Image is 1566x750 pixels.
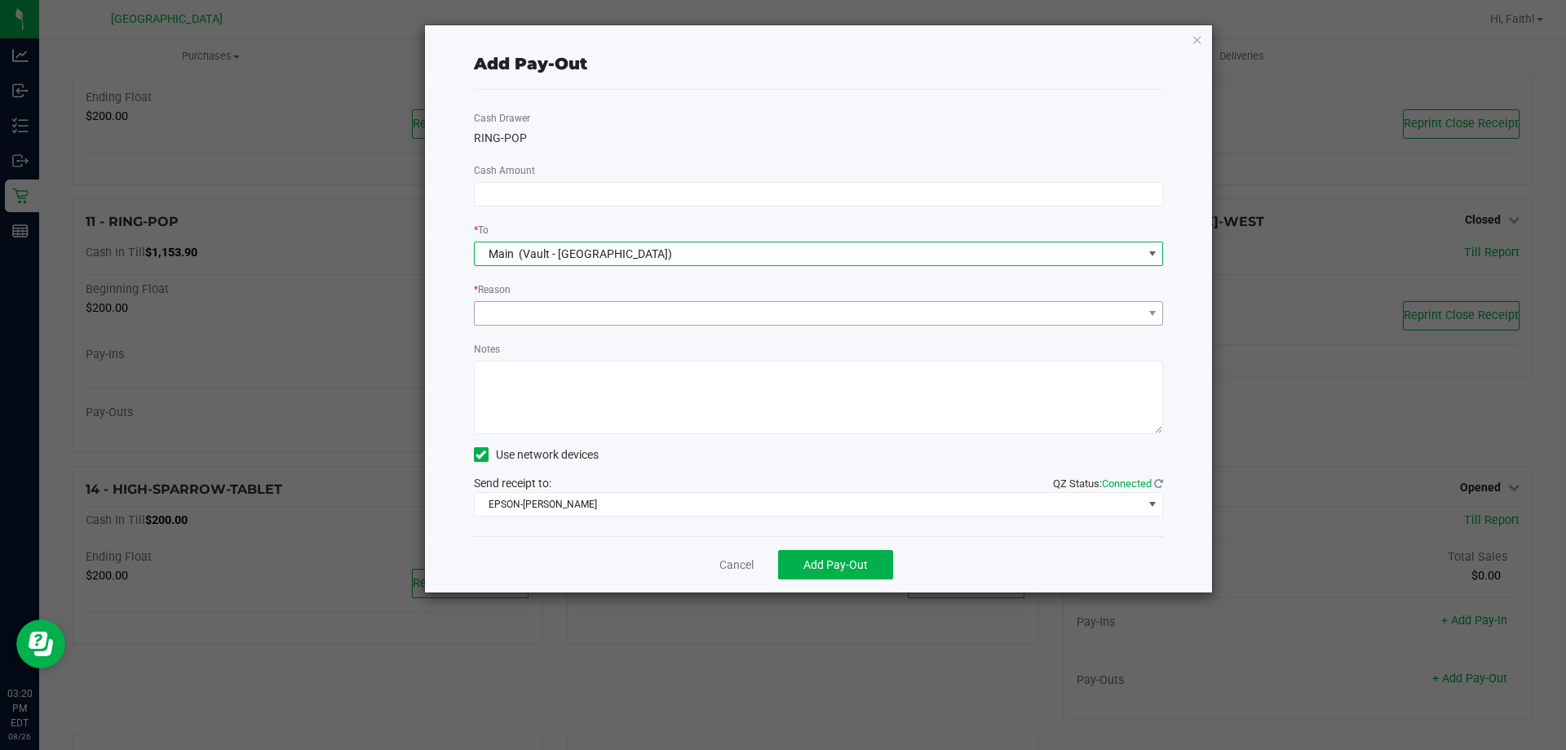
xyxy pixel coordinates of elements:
[474,165,535,176] span: Cash Amount
[719,557,754,574] a: Cancel
[1053,477,1163,490] span: QZ Status:
[489,247,514,260] span: Main
[474,342,500,357] label: Notes
[474,130,1164,147] div: RING-POP
[474,477,551,490] span: Send receipt to:
[474,111,530,126] label: Cash Drawer
[778,550,893,579] button: Add Pay-Out
[474,282,511,297] label: Reason
[803,558,868,571] span: Add Pay-Out
[474,223,489,237] label: To
[474,51,587,76] div: Add Pay-Out
[475,493,1143,516] span: EPSON-[PERSON_NAME]
[16,619,65,668] iframe: Resource center
[1102,477,1152,490] span: Connected
[519,247,672,260] span: (Vault - [GEOGRAPHIC_DATA])
[474,446,599,464] label: Use network devices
